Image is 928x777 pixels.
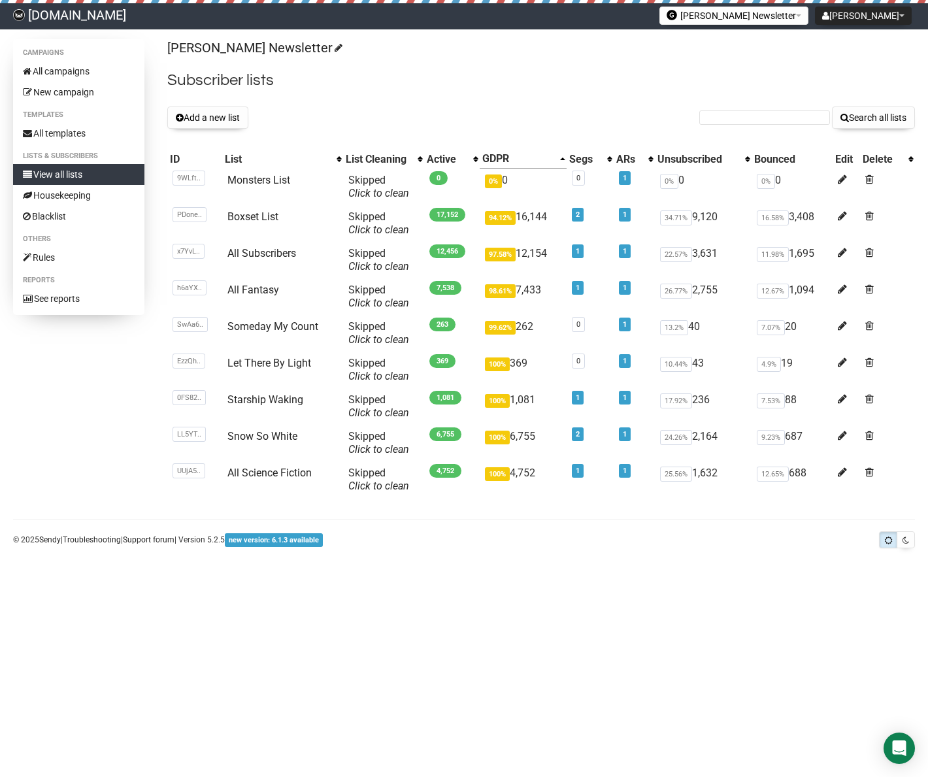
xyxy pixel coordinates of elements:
span: 369 [429,354,456,368]
td: 40 [655,315,751,352]
a: [PERSON_NAME] Newsletter [167,40,340,56]
span: 7.07% [757,320,785,335]
td: 1,081 [480,388,567,425]
a: 1 [623,393,627,402]
span: 4.9% [757,357,781,372]
a: Click to clean [348,260,409,273]
span: 13.2% [660,320,688,335]
div: Open Intercom Messenger [884,733,915,764]
span: 16.58% [757,210,789,225]
span: Skipped [348,393,409,419]
a: new version: 6.1.3 available [225,535,323,544]
span: 9WLft.. [173,171,205,186]
a: Click to clean [348,443,409,455]
span: 17.92% [660,393,692,408]
span: 100% [485,467,510,481]
span: Skipped [348,467,409,492]
span: 9.23% [757,430,785,445]
span: 26.77% [660,284,692,299]
div: GDPR [482,152,554,165]
a: 0 [576,320,580,329]
span: h6aYX.. [173,280,207,295]
span: 12.65% [757,467,789,482]
span: 10.44% [660,357,692,372]
a: Support forum [123,535,174,544]
div: Bounced [754,153,831,166]
span: LL5YT.. [173,427,206,442]
a: 2 [576,210,580,219]
a: 1 [623,174,627,182]
span: new version: 6.1.3 available [225,533,323,547]
a: New campaign [13,82,144,103]
span: 6,755 [429,427,461,441]
th: Edit: No sort applied, sorting is disabled [833,150,860,169]
a: All Fantasy [227,284,279,296]
th: Bounced: No sort applied, sorting is disabled [752,150,833,169]
span: 263 [429,318,456,331]
div: Unsubscribed [657,153,738,166]
span: 0FS82.. [173,390,206,405]
td: 1,695 [752,242,833,278]
h2: Subscriber lists [167,69,915,92]
td: 3,408 [752,205,833,242]
span: 34.71% [660,210,692,225]
span: 97.58% [485,248,516,261]
td: 0 [655,169,751,205]
td: 262 [480,315,567,352]
span: 25.56% [660,467,692,482]
span: 100% [485,431,510,444]
div: ARs [616,153,642,166]
td: 236 [655,388,751,425]
div: List Cleaning [346,153,411,166]
button: [PERSON_NAME] [815,7,912,25]
a: Click to clean [348,370,409,382]
div: Delete [863,153,902,166]
button: Add a new list [167,107,248,129]
a: Blacklist [13,206,144,227]
span: PDone.. [173,207,207,222]
td: 43 [655,352,751,388]
a: 2 [576,430,580,438]
span: Skipped [348,430,409,455]
div: Segs [569,153,601,166]
a: Let There By Light [227,357,311,369]
td: 16,144 [480,205,567,242]
span: 4,752 [429,464,461,478]
th: List: No sort applied, activate to apply an ascending sort [222,150,344,169]
span: Skipped [348,357,409,382]
span: Skipped [348,174,409,199]
td: 369 [480,352,567,388]
a: 0 [576,174,580,182]
a: Click to clean [348,187,409,199]
td: 1,094 [752,278,833,315]
a: Monsters List [227,174,290,186]
a: 1 [623,247,627,256]
td: 687 [752,425,833,461]
th: ARs: No sort applied, activate to apply an ascending sort [614,150,655,169]
span: 24.26% [660,430,692,445]
a: Sendy [39,535,61,544]
td: 20 [752,315,833,352]
td: 0 [752,169,833,205]
a: Starship Waking [227,393,303,406]
span: Skipped [348,247,409,273]
a: Someday My Count [227,320,318,333]
span: EzzQh.. [173,354,205,369]
td: 7,433 [480,278,567,315]
td: 2,755 [655,278,751,315]
a: 1 [576,467,580,475]
a: Snow So White [227,430,297,442]
span: 100% [485,394,510,408]
a: Click to clean [348,297,409,309]
th: Active: No sort applied, activate to apply an ascending sort [424,150,480,169]
span: x7YvL.. [173,244,205,259]
th: List Cleaning: No sort applied, activate to apply an ascending sort [343,150,424,169]
td: 6,755 [480,425,567,461]
a: All templates [13,123,144,144]
td: 2,164 [655,425,751,461]
th: ID: No sort applied, sorting is disabled [167,150,222,169]
a: 1 [623,210,627,219]
span: 17,152 [429,208,465,222]
p: © 2025 | | | Version 5.2.5 [13,533,323,547]
td: 88 [752,388,833,425]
